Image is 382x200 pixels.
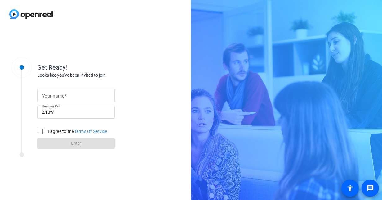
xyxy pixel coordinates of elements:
mat-icon: message [366,184,374,192]
label: I agree to the [47,128,107,134]
mat-icon: accessibility [346,184,354,192]
div: Looks like you've been invited to join [37,72,161,79]
div: Get Ready! [37,63,161,72]
mat-label: Your name [42,93,64,98]
mat-label: Session ID [42,104,58,108]
a: Terms Of Service [74,129,107,134]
